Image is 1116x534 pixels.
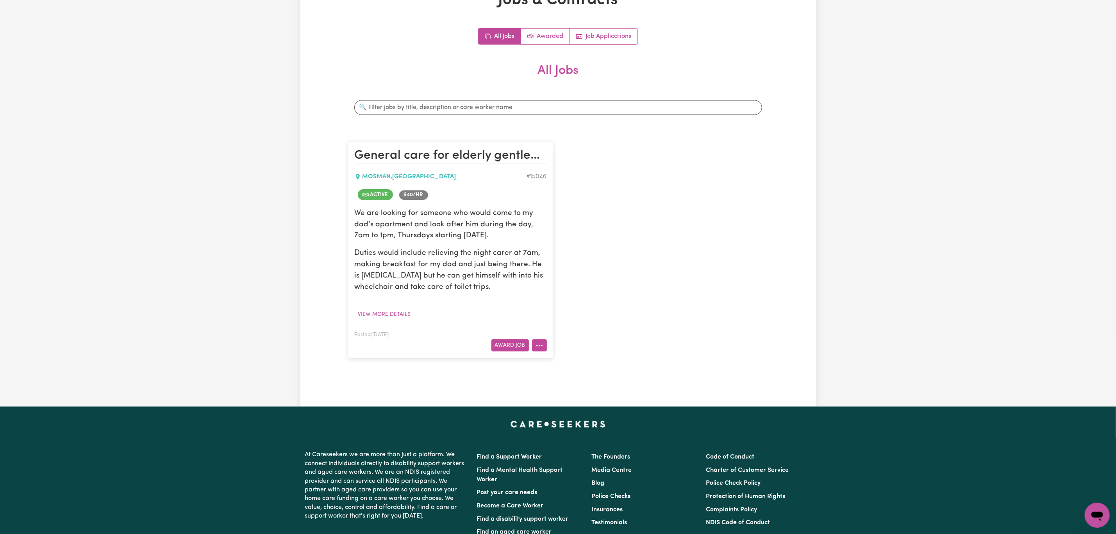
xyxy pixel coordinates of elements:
p: We are looking for someone who would come to my dad’s apartment and look after him during the day... [355,208,547,242]
a: Media Centre [591,467,632,473]
a: Job applications [570,29,637,44]
a: Post your care needs [477,489,537,496]
a: Find a Mental Health Support Worker [477,467,563,483]
div: Job ID #15046 [527,172,547,181]
a: Find a disability support worker [477,516,569,522]
a: Blog [591,480,604,486]
a: Code of Conduct [706,454,754,460]
a: Become a Care Worker [477,503,544,509]
a: Careseekers home page [511,421,605,427]
h2: General care for elderly gentleman, Mosman [355,148,547,164]
a: Protection of Human Rights [706,493,785,500]
a: Charter of Customer Service [706,467,789,473]
p: Duties would include relieving the night carer at 7am, making breakfast for my dad and just being... [355,248,547,293]
a: Active jobs [521,29,570,44]
iframe: Button to launch messaging window, conversation in progress [1085,503,1110,528]
div: MOSMAN , [GEOGRAPHIC_DATA] [355,172,527,181]
span: Posted: [DATE] [355,332,389,337]
button: View more details [355,308,414,321]
h2: All Jobs [348,63,768,91]
span: Job rate per hour [399,190,428,200]
input: 🔍 Filter jobs by title, description or care worker name [354,100,762,115]
a: NDIS Code of Conduct [706,520,770,526]
button: More options [532,339,547,351]
p: At Careseekers we are more than just a platform. We connect individuals directly to disability su... [305,447,468,523]
a: The Founders [591,454,630,460]
button: Award Job [491,339,529,351]
a: Find a Support Worker [477,454,542,460]
a: Testimonials [591,520,627,526]
a: Complaints Policy [706,507,757,513]
a: Insurances [591,507,623,513]
a: Police Check Policy [706,480,761,486]
a: All jobs [479,29,521,44]
a: Police Checks [591,493,630,500]
span: Job is active [358,189,393,200]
